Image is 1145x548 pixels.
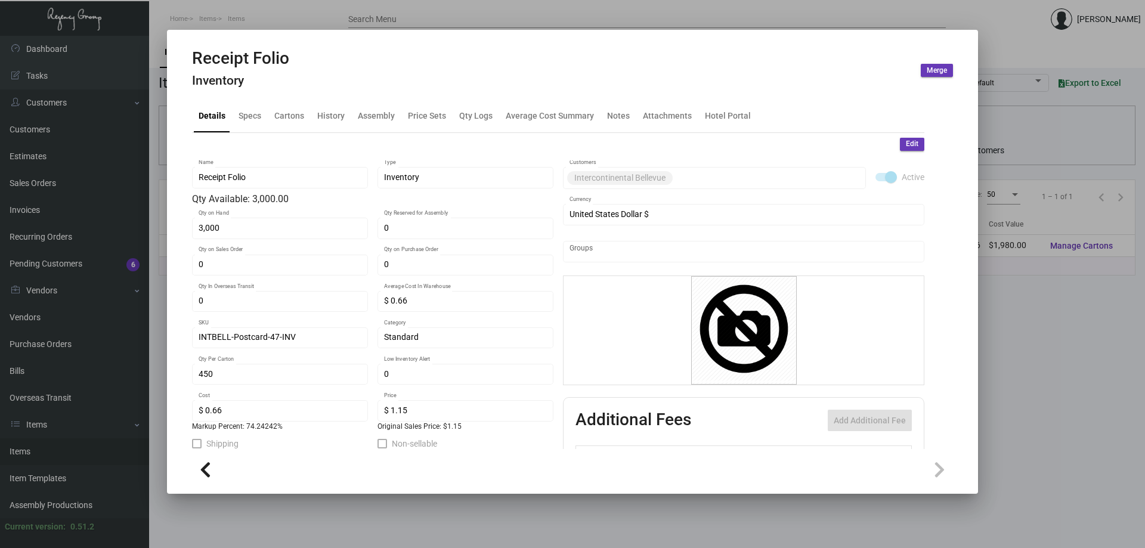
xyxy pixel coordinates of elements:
span: Merge [927,66,947,76]
h2: Receipt Folio [192,48,289,69]
button: Add Additional Fee [828,410,912,431]
div: 0.51.2 [70,521,94,533]
input: Add new.. [675,173,860,182]
div: Notes [607,110,630,122]
div: Hotel Portal [705,110,751,122]
button: Merge [921,64,953,77]
span: Edit [906,139,918,149]
div: Assembly [358,110,395,122]
button: Edit [900,138,924,151]
div: Average Cost Summary [506,110,594,122]
input: Add new.. [570,247,918,256]
th: Price [795,446,844,467]
div: Qty Available: 3,000.00 [192,192,553,206]
th: Type [612,446,745,467]
div: History [317,110,345,122]
mat-chip: Intercontinental Bellevue [567,171,673,185]
h2: Additional Fees [575,410,691,431]
h4: Inventory [192,73,289,88]
div: Specs [239,110,261,122]
div: Current version: [5,521,66,533]
th: Active [576,446,612,467]
span: Shipping [206,436,239,451]
div: Price Sets [408,110,446,122]
span: Non-sellable [392,436,437,451]
div: Details [199,110,225,122]
th: Price type [844,446,898,467]
span: Active [902,170,924,184]
span: Add Additional Fee [834,416,906,425]
div: Cartons [274,110,304,122]
div: Attachments [643,110,692,122]
th: Cost [745,446,794,467]
div: Qty Logs [459,110,493,122]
